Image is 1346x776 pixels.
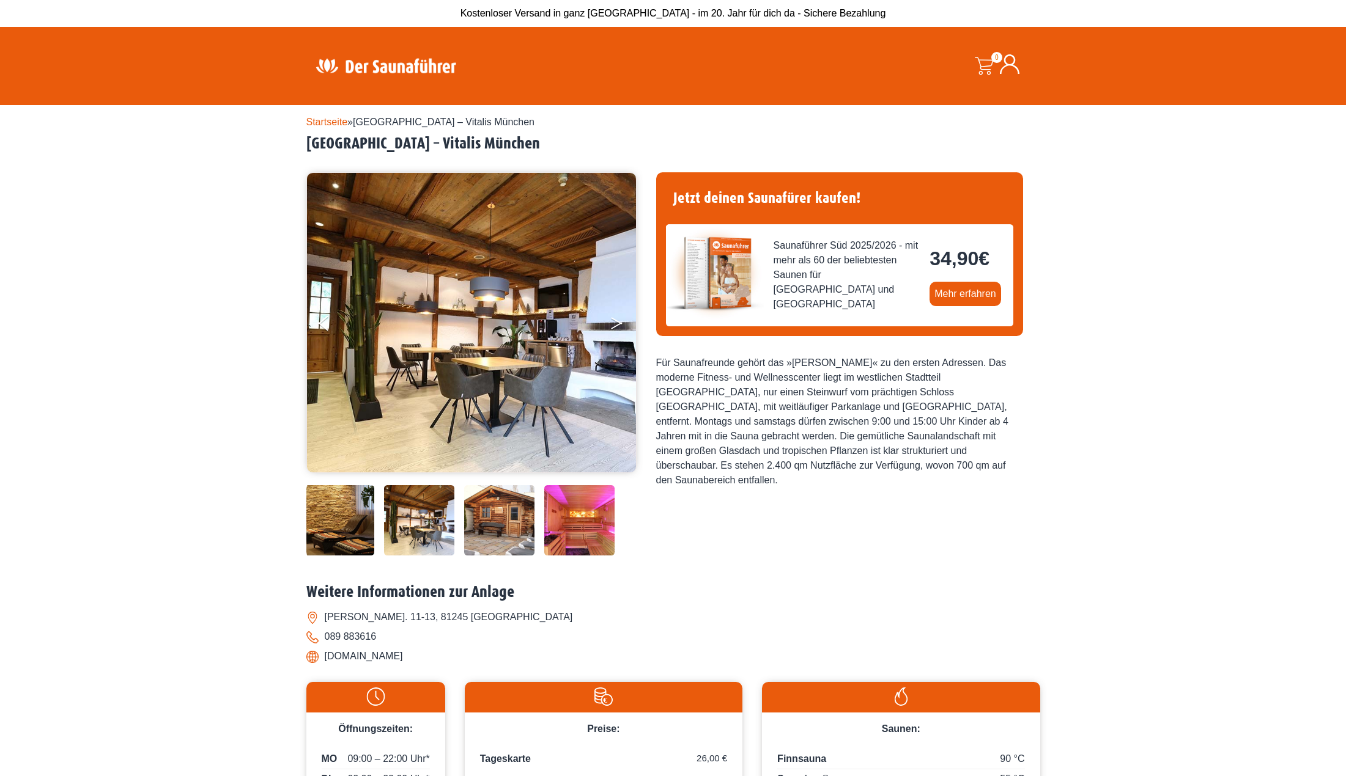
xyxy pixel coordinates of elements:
[1000,752,1024,766] span: 90 °C
[587,723,619,734] span: Preise:
[306,646,1040,666] li: [DOMAIN_NAME]
[312,687,439,706] img: Uhr-weiss.svg
[978,247,989,269] span: €
[768,687,1034,706] img: Flamme-weiss.svg
[610,310,640,341] button: Next
[306,627,1040,646] li: 089 883616
[666,182,1013,214] h4: Jetzt deinen Saunafürer kaufen!
[306,134,1040,153] h2: [GEOGRAPHIC_DATA] – Vitalis München
[322,752,338,766] span: MO
[471,687,736,706] img: Preise-weiss.svg
[306,583,1040,602] h2: Weitere Informationen zur Anlage
[930,282,1001,306] a: Mehr erfahren
[774,238,920,312] span: Saunaführer Süd 2025/2026 - mit mehr als 60 der beliebtesten Saunen für [GEOGRAPHIC_DATA] und [GE...
[930,247,989,269] bdi: 34,90
[991,52,1002,63] span: 0
[319,310,349,341] button: Previous
[460,8,886,18] span: Kostenloser Versand in ganz [GEOGRAPHIC_DATA] - im 20. Jahr für dich da - Sichere Bezahlung
[882,723,920,734] span: Saunen:
[777,753,826,764] span: Finnsauna
[697,752,727,766] span: 26,00 €
[338,723,413,734] span: Öffnungszeiten:
[347,752,429,766] span: 09:00 – 22:00 Uhr*
[480,752,727,766] p: Tageskarte
[306,607,1040,627] li: [PERSON_NAME]. 11-13, 81245 [GEOGRAPHIC_DATA]
[306,117,348,127] a: Startseite
[656,356,1023,488] div: Für Saunafreunde gehört das »[PERSON_NAME]« zu den ersten Adressen. Das moderne Fitness- und Well...
[353,117,534,127] span: [GEOGRAPHIC_DATA] – Vitalis München
[666,224,764,322] img: der-saunafuehrer-2025-sued.jpg
[306,117,535,127] span: »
